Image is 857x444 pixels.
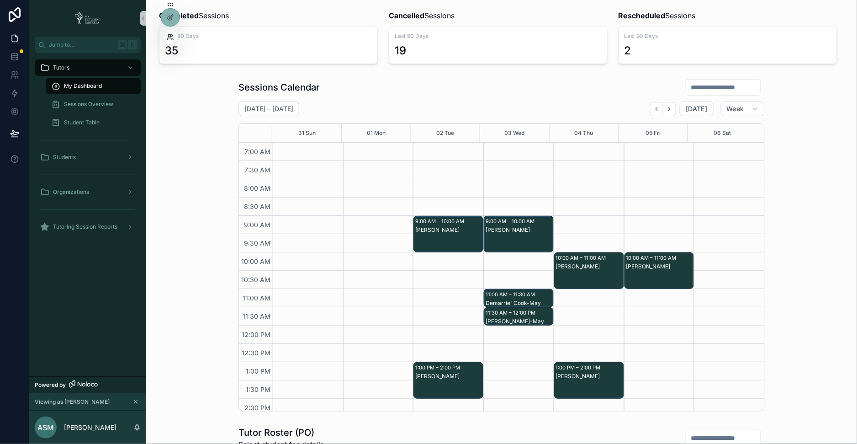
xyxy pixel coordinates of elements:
[53,188,89,196] span: Organizations
[64,82,102,90] span: My Dashboard
[35,398,110,406] span: Viewing as [PERSON_NAME]
[714,124,731,142] button: 06 Sat
[239,276,273,284] span: 10:30 AM
[415,226,482,234] div: [PERSON_NAME]
[721,102,765,116] button: Week
[35,149,141,166] a: Students
[53,64,69,71] span: Tutors
[242,166,273,174] span: 7:30 AM
[650,102,663,116] button: Back
[484,308,553,325] div: 11:30 AM – 12:00 PM[PERSON_NAME]-May
[242,221,273,229] span: 9:00 AM
[486,226,553,234] div: [PERSON_NAME]
[242,148,273,155] span: 7:00 AM
[686,105,707,113] span: [DATE]
[486,217,537,226] div: 9:00 AM – 10:00 AM
[29,53,146,247] div: scrollable content
[626,263,693,270] div: [PERSON_NAME]
[556,253,608,262] div: 10:00 AM – 11:00 AM
[414,363,483,398] div: 1:00 PM – 2:00 PM[PERSON_NAME]
[556,263,623,270] div: [PERSON_NAME]
[556,363,603,372] div: 1:00 PM – 2:00 PM
[486,308,538,317] div: 11:30 AM – 12:00 PM
[53,223,117,230] span: Tutoring Session Reports
[415,217,466,226] div: 9:00 AM – 10:00 AM
[239,349,273,357] span: 12:30 PM
[437,124,455,142] button: 02 Tue
[238,81,320,94] h1: Sessions Calendar
[298,124,316,142] button: 31 Sun
[624,43,631,58] div: 2
[395,32,602,40] span: Last 90 Days
[35,219,141,235] a: Tutoring Session Reports
[555,363,624,398] div: 1:00 PM – 2:00 PM[PERSON_NAME]
[238,426,326,439] h1: Tutor Roster (PO)
[367,124,386,142] button: 01 Mon
[663,102,676,116] button: Next
[242,404,273,412] span: 2:00 PM
[243,385,273,393] span: 1:30 PM
[64,423,116,432] p: [PERSON_NAME]
[484,289,553,307] div: 11:00 AM – 11:30 AMDemarrie' Cook-May
[625,253,694,289] div: 10:00 AM – 11:00 AM[PERSON_NAME]
[35,59,141,76] a: Tutors
[64,101,113,108] span: Sessions Overview
[556,373,623,380] div: [PERSON_NAME]
[242,203,273,210] span: 8:30 AM
[645,124,661,142] button: 05 Fri
[129,41,136,48] span: K
[46,96,141,112] a: Sessions Overview
[165,32,372,40] span: Last 90 Days
[159,10,229,21] span: Sessions
[165,43,178,58] div: 35
[486,318,553,325] div: [PERSON_NAME]-May
[64,119,100,126] span: Student Table
[35,37,141,53] button: Jump to...K
[35,184,141,200] a: Organizations
[35,381,66,389] span: Powered by
[619,10,696,21] span: Sessions
[239,331,273,338] span: 12:00 PM
[46,78,141,94] a: My Dashboard
[72,11,104,26] img: App logo
[486,300,553,307] div: Demarrie' Cook-May
[49,41,114,48] span: Jump to...
[29,376,146,393] a: Powered by
[239,257,273,265] span: 10:00 AM
[486,290,537,299] div: 11:00 AM – 11:30 AM
[626,253,679,262] div: 10:00 AM – 11:00 AM
[242,184,273,192] span: 8:00 AM
[555,253,624,289] div: 10:00 AM – 11:00 AM[PERSON_NAME]
[484,216,553,252] div: 9:00 AM – 10:00 AM[PERSON_NAME]
[244,104,293,113] h2: [DATE] – [DATE]
[46,114,141,131] a: Student Table
[240,294,273,302] span: 11:00 AM
[389,10,455,21] span: Sessions
[53,154,76,161] span: Students
[619,11,666,20] strong: Rescheduled
[37,422,54,433] span: ASM
[415,363,462,372] div: 1:00 PM – 2:00 PM
[575,124,593,142] button: 04 Thu
[624,32,831,40] span: Last 90 Days
[680,102,713,116] button: [DATE]
[727,105,744,113] span: Week
[505,124,525,142] button: 03 Wed
[159,11,199,20] strong: Completed
[414,216,483,252] div: 9:00 AM – 10:00 AM[PERSON_NAME]
[242,239,273,247] span: 9:30 AM
[243,367,273,375] span: 1:00 PM
[395,43,406,58] div: 19
[389,11,424,20] strong: Cancelled
[415,373,482,380] div: [PERSON_NAME]
[240,312,273,320] span: 11:30 AM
